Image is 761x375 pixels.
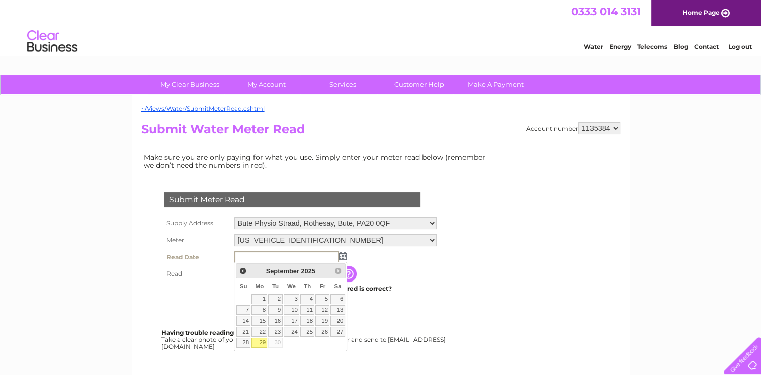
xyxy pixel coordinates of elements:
span: Friday [320,283,326,289]
a: 13 [330,305,345,315]
a: 9 [268,305,282,315]
a: Blog [673,43,688,50]
a: 26 [315,327,329,337]
span: Wednesday [287,283,296,289]
div: Clear Business is a trading name of Verastar Limited (registered in [GEOGRAPHIC_DATA] No. 3667643... [143,6,619,49]
div: Account number [526,122,620,134]
a: 23 [268,327,282,337]
a: Energy [609,43,631,50]
a: 29 [251,338,267,348]
a: Log out [728,43,751,50]
a: 17 [284,316,300,326]
a: 22 [251,327,267,337]
a: 7 [236,305,250,315]
a: 27 [330,327,345,337]
a: 21 [236,327,250,337]
a: 28 [236,338,250,348]
a: 6 [330,294,345,304]
span: September [266,267,299,275]
a: 0333 014 3131 [571,5,641,18]
a: Water [584,43,603,50]
td: Are you sure the read you have entered is correct? [232,282,439,295]
span: Prev [239,267,247,275]
div: Take a clear photo of your readings, tell us which supply it's for and send to [EMAIL_ADDRESS][DO... [161,329,447,350]
a: 16 [268,316,282,326]
div: Submit Meter Read [164,192,420,207]
a: 24 [284,327,300,337]
a: 10 [284,305,300,315]
a: 18 [300,316,314,326]
th: Read [161,266,232,282]
a: 3 [284,294,300,304]
input: Information [341,266,359,282]
a: Prev [237,265,249,276]
h2: Submit Water Meter Read [141,122,620,141]
a: 5 [315,294,329,304]
a: Telecoms [637,43,667,50]
a: Services [301,75,384,94]
th: Read Date [161,249,232,266]
b: Having trouble reading your meter? [161,329,274,336]
img: logo.png [27,26,78,57]
td: Make sure you are only paying for what you use. Simply enter your meter read below (remember we d... [141,151,493,172]
th: Supply Address [161,215,232,232]
img: ... [339,252,347,260]
a: My Account [225,75,308,94]
a: 19 [315,316,329,326]
a: My Clear Business [148,75,231,94]
span: Monday [256,283,264,289]
span: Sunday [240,283,247,289]
a: 8 [251,305,267,315]
a: 11 [300,305,314,315]
span: Tuesday [272,283,279,289]
a: Customer Help [378,75,461,94]
a: Make A Payment [454,75,537,94]
a: 1 [251,294,267,304]
a: ~/Views/Water/SubmitMeterRead.cshtml [141,105,265,112]
a: Contact [694,43,719,50]
a: 12 [315,305,329,315]
a: 25 [300,327,314,337]
a: 4 [300,294,314,304]
span: 2025 [301,267,315,275]
th: Meter [161,232,232,249]
a: 20 [330,316,345,326]
span: Saturday [334,283,341,289]
span: Thursday [304,283,311,289]
a: 15 [251,316,267,326]
a: 2 [268,294,282,304]
a: 14 [236,316,250,326]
